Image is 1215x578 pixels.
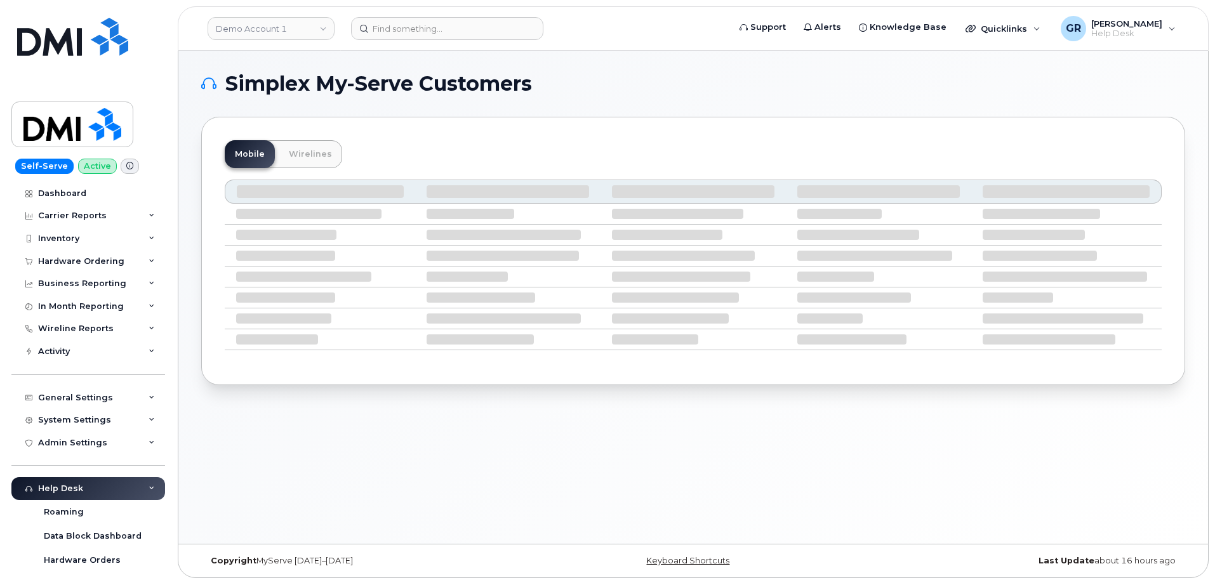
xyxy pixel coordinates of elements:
div: MyServe [DATE]–[DATE] [201,556,529,566]
div: about 16 hours ago [857,556,1185,566]
a: Mobile [225,140,275,168]
strong: Last Update [1039,556,1094,565]
strong: Copyright [211,556,256,565]
a: Wirelines [279,140,342,168]
span: Simplex My-Serve Customers [225,74,532,93]
a: Keyboard Shortcuts [646,556,729,565]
